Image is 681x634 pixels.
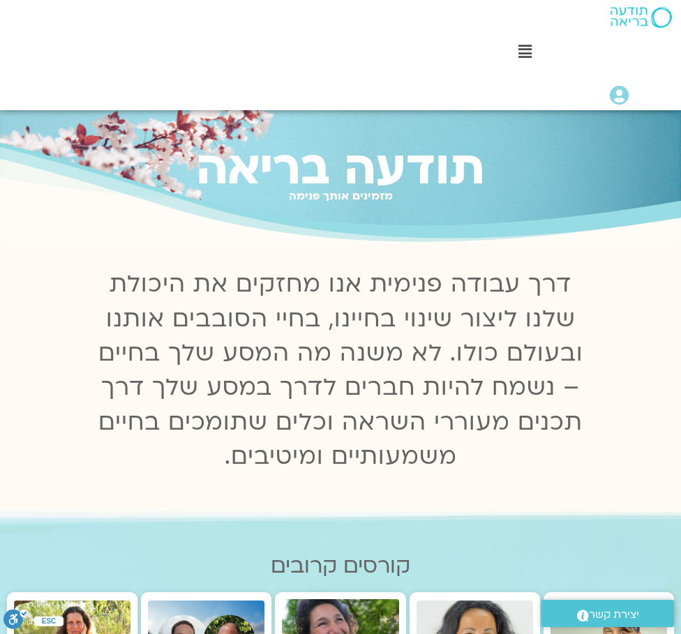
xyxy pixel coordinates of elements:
a: יצירת קשר [541,600,674,627]
h2: קורסים קרובים [7,554,674,578]
span: יצירת קשר [589,605,639,624]
img: תודעה בריאה [611,7,672,28]
p: דרך עבודה פנימית אנו מחזקים את היכולת שלנו ליצור שינוי בחיינו, בחיי הסובבים אותנו ובעולם כולו. לא... [91,267,590,474]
